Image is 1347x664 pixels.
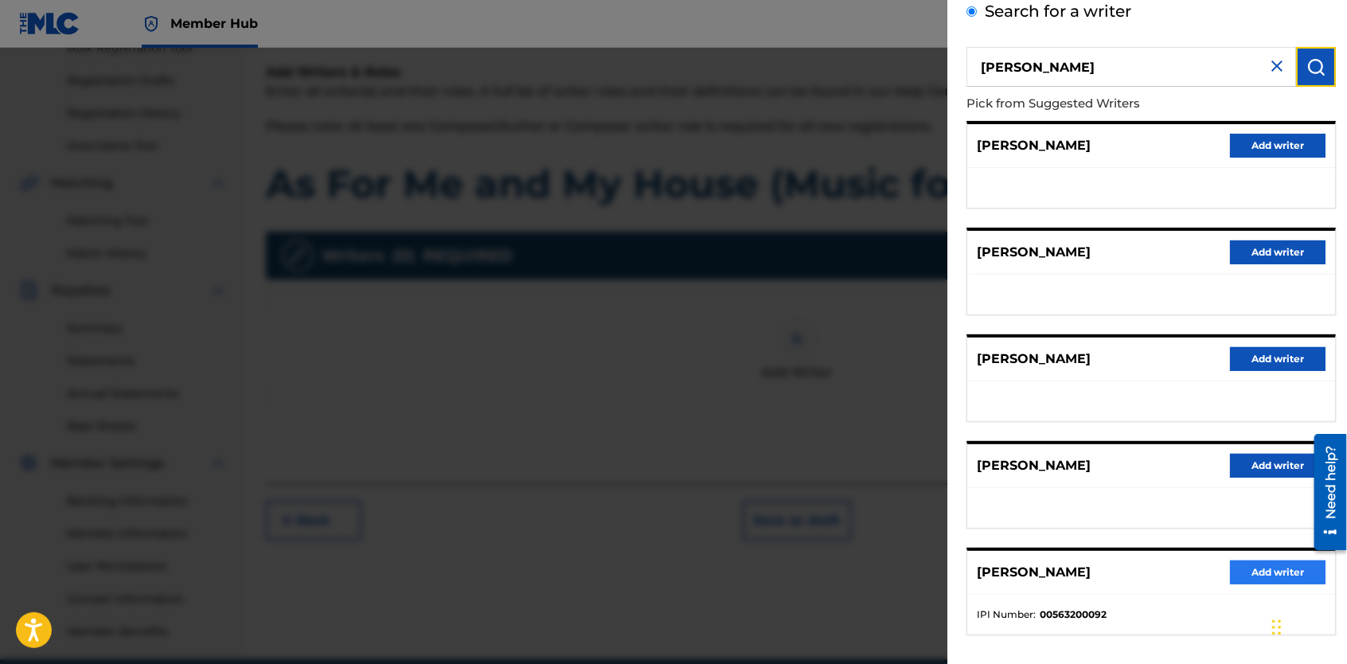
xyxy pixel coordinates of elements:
[977,456,1091,475] p: [PERSON_NAME]
[977,243,1091,262] p: [PERSON_NAME]
[1040,607,1107,622] strong: 00563200092
[1230,134,1326,158] button: Add writer
[966,87,1245,121] p: Pick from Suggested Writers
[1230,347,1326,371] button: Add writer
[977,136,1091,155] p: [PERSON_NAME]
[977,563,1091,582] p: [PERSON_NAME]
[1272,603,1282,651] div: Drag
[170,14,258,33] span: Member Hub
[1230,454,1326,478] button: Add writer
[977,607,1036,622] span: IPI Number :
[142,14,161,33] img: Top Rightsholder
[1302,428,1347,557] iframe: Resource Center
[1230,240,1326,264] button: Add writer
[1267,57,1286,76] img: close
[977,350,1091,369] p: [PERSON_NAME]
[1230,560,1326,584] button: Add writer
[19,12,80,35] img: MLC Logo
[1267,588,1347,664] iframe: Chat Widget
[1306,57,1326,76] img: Search Works
[966,47,1296,87] input: Search writer's name or IPI Number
